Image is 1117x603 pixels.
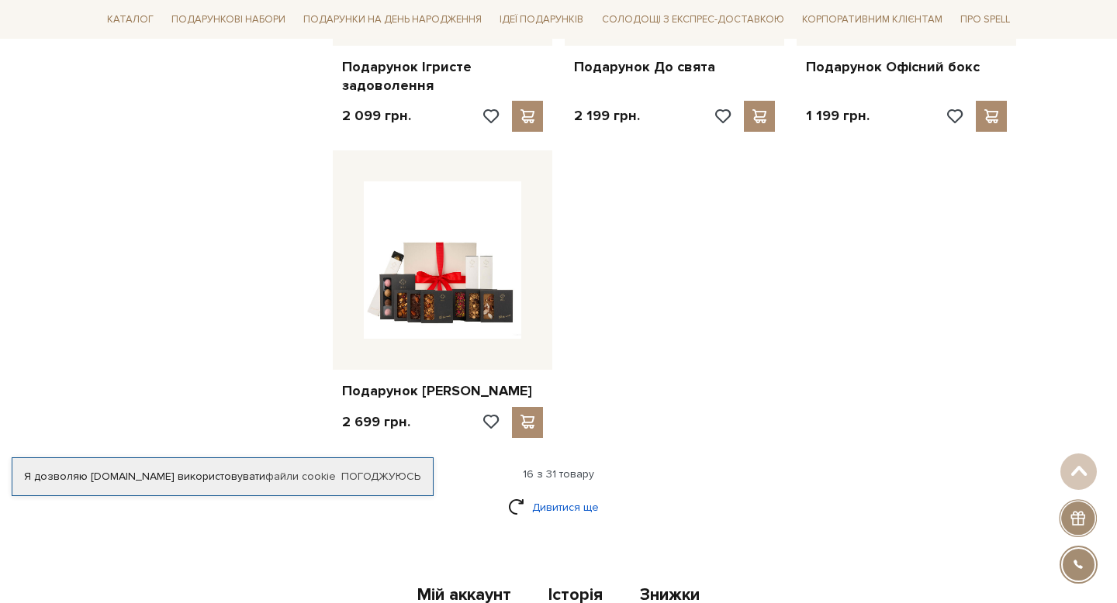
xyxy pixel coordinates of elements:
[574,58,775,76] a: Подарунок До свята
[493,8,590,32] a: Ідеї подарунків
[297,8,488,32] a: Подарунки на День народження
[265,470,336,483] a: файли cookie
[12,470,433,484] div: Я дозволяю [DOMAIN_NAME] використовувати
[95,467,1022,481] div: 16 з 31 товару
[596,6,790,33] a: Солодощі з експрес-доставкою
[165,8,292,32] a: Подарункові набори
[508,494,609,521] a: Дивитися ще
[342,58,543,95] a: Подарунок Ігристе задоволення
[806,58,1007,76] a: Подарунок Офісний бокс
[342,413,410,431] p: 2 699 грн.
[806,107,870,125] p: 1 199 грн.
[796,8,949,32] a: Корпоративним клієнтам
[342,107,411,125] p: 2 099 грн.
[341,470,420,484] a: Погоджуюсь
[574,107,640,125] p: 2 199 грн.
[954,8,1016,32] a: Про Spell
[101,8,160,32] a: Каталог
[342,382,543,400] a: Подарунок [PERSON_NAME]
